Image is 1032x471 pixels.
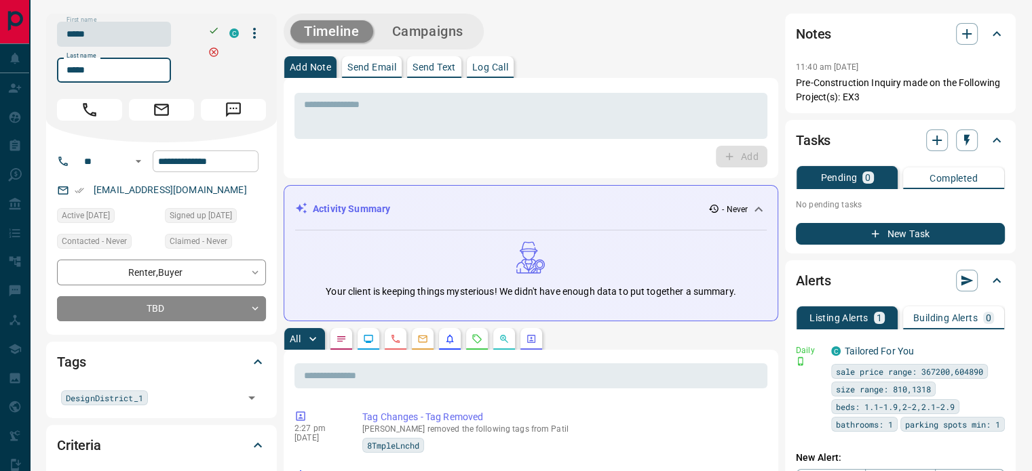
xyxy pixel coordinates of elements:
[836,400,955,413] span: beds: 1.1-1.9,2-2,2.1-2.9
[472,333,482,344] svg: Requests
[930,173,978,183] p: Completed
[75,186,84,195] svg: Email Verified
[796,124,1005,157] div: Tasks
[796,18,1005,50] div: Notes
[796,344,823,356] p: Daily
[57,208,158,227] div: Tue Oct 12 2021
[444,333,455,344] svg: Listing Alerts
[526,333,537,344] svg: Agent Actions
[796,129,830,151] h2: Tasks
[295,197,767,222] div: Activity Summary- Never
[170,234,227,248] span: Claimed - Never
[796,23,831,45] h2: Notes
[57,260,266,285] div: Renter , Buyer
[326,285,735,299] p: Your client is keeping things mysterious! We didn't have enough data to put together a summary.
[499,333,510,344] svg: Opportunities
[796,194,1005,215] p: No pending tasks
[201,99,266,121] span: Message
[129,99,194,121] span: Email
[831,346,841,356] div: condos.ca
[62,209,110,222] span: Active [DATE]
[170,209,232,222] span: Signed up [DATE]
[796,270,831,291] h2: Alerts
[130,153,147,169] button: Open
[796,62,858,72] p: 11:40 am [DATE]
[66,52,96,60] label: Last name
[57,99,122,121] span: Call
[57,429,266,462] div: Criteria
[796,223,1005,245] button: New Task
[796,76,1005,104] p: Pre-Construction Inquiry made on the Following Project(s): EX3
[313,202,390,216] p: Activity Summary
[242,388,261,407] button: Open
[413,62,456,72] p: Send Text
[390,333,401,344] svg: Calls
[417,333,428,344] svg: Emails
[363,333,374,344] svg: Lead Browsing Activity
[820,173,857,182] p: Pending
[336,333,347,344] svg: Notes
[66,16,96,24] label: First name
[865,173,871,182] p: 0
[57,346,266,378] div: Tags
[290,20,373,43] button: Timeline
[836,365,983,378] span: sale price range: 367200,604890
[845,346,914,356] a: Tailored For You
[836,417,893,431] span: bathrooms: 1
[66,391,143,405] span: DesignDistrict_1
[796,264,1005,297] div: Alerts
[362,410,762,424] p: Tag Changes - Tag Removed
[379,20,477,43] button: Campaigns
[57,351,85,373] h2: Tags
[294,424,342,433] p: 2:27 pm
[62,234,127,248] span: Contacted - Never
[877,313,882,323] p: 1
[905,417,1000,431] span: parking spots min: 1
[472,62,508,72] p: Log Call
[57,434,101,456] h2: Criteria
[362,424,762,434] p: [PERSON_NAME] removed the following tags from Patil
[367,438,419,452] span: 8TmpleLnchd
[229,28,239,38] div: condos.ca
[986,313,991,323] p: 0
[165,208,266,227] div: Wed Apr 11 2018
[290,62,331,72] p: Add Note
[94,184,247,195] a: [EMAIL_ADDRESS][DOMAIN_NAME]
[57,296,266,321] div: TBD
[290,334,301,344] p: All
[796,451,1005,465] p: New Alert:
[294,433,342,443] p: [DATE]
[347,62,396,72] p: Send Email
[836,382,931,396] span: size range: 810,1318
[796,356,805,366] svg: Push Notification Only
[809,313,868,323] p: Listing Alerts
[913,313,978,323] p: Building Alerts
[722,203,748,216] p: - Never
